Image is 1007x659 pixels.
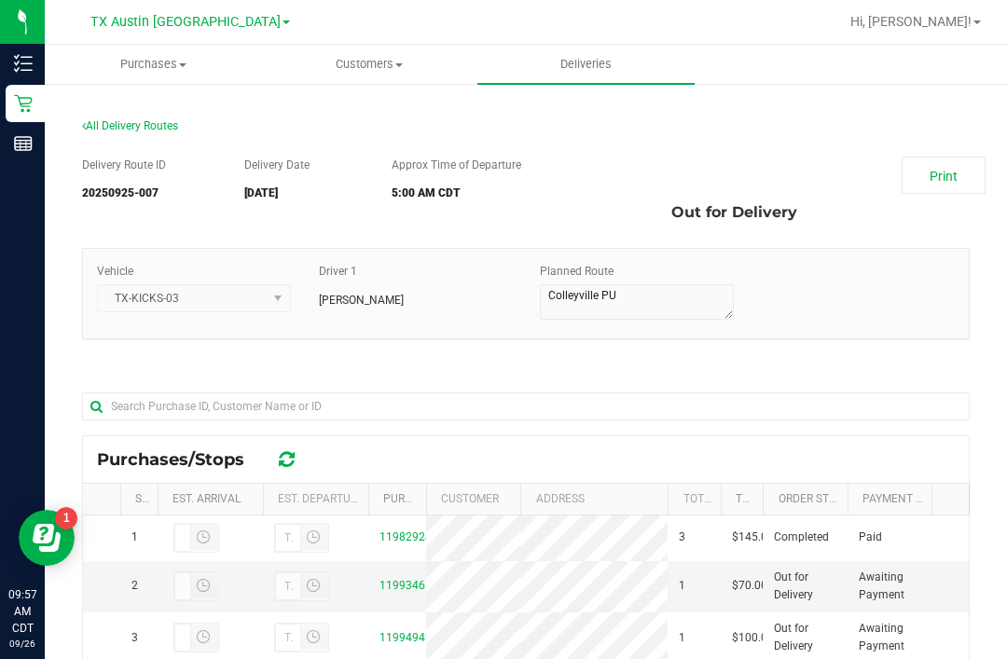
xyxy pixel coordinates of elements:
[97,449,263,470] span: Purchases/Stops
[319,263,357,280] label: Driver 1
[859,569,920,604] span: Awaiting Payment
[90,14,281,30] span: TX Austin [GEOGRAPHIC_DATA]
[82,157,166,173] label: Delivery Route ID
[774,569,835,604] span: Out for Delivery
[774,529,829,546] span: Completed
[14,134,33,153] inline-svg: Reports
[172,492,241,505] a: Est. Arrival
[902,157,986,194] a: Print Manifest
[97,263,133,280] label: Vehicle
[477,45,694,84] a: Deliveries
[668,484,720,515] th: Total Order Lines
[862,492,956,505] a: Payment Status
[19,510,75,566] iframe: Resource center
[379,579,432,592] a: 11993465
[55,507,77,529] iframe: Resource center unread badge
[82,119,178,132] span: All Delivery Routes
[859,620,920,655] span: Awaiting Payment
[732,629,774,647] span: $100.00
[379,530,432,543] a: 11982924
[244,157,310,173] label: Delivery Date
[131,629,138,647] span: 3
[14,94,33,113] inline-svg: Retail
[82,186,159,199] strong: 20250925-007
[45,45,261,84] a: Purchases
[14,54,33,73] inline-svg: Inventory
[392,187,586,199] h5: 5:00 AM CDT
[774,620,835,655] span: Out for Delivery
[319,292,404,309] span: [PERSON_NAME]
[263,484,368,515] th: Est. Departure
[426,484,521,515] th: Customer
[135,492,172,505] a: Stop #
[535,56,637,73] span: Deliveries
[8,586,36,637] p: 09:57 AM CDT
[244,187,365,199] h5: [DATE]
[732,529,774,546] span: $145.00
[392,157,521,173] label: Approx Time of Departure
[679,629,685,647] span: 1
[736,492,769,505] a: Total
[859,529,882,546] span: Paid
[850,14,972,29] span: Hi, [PERSON_NAME]!
[131,577,138,595] span: 2
[779,492,856,505] a: Order Status
[261,45,477,84] a: Customers
[46,56,260,73] span: Purchases
[520,484,668,515] th: Address
[8,637,36,651] p: 09/26
[262,56,476,73] span: Customers
[379,631,432,644] a: 11994942
[671,194,797,231] span: Out for Delivery
[383,492,454,505] a: Purchase ID
[679,529,685,546] span: 3
[82,392,970,420] input: Search Purchase ID, Customer Name or ID
[131,529,138,546] span: 1
[732,577,767,595] span: $70.00
[540,263,614,280] label: Planned Route
[679,577,685,595] span: 1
